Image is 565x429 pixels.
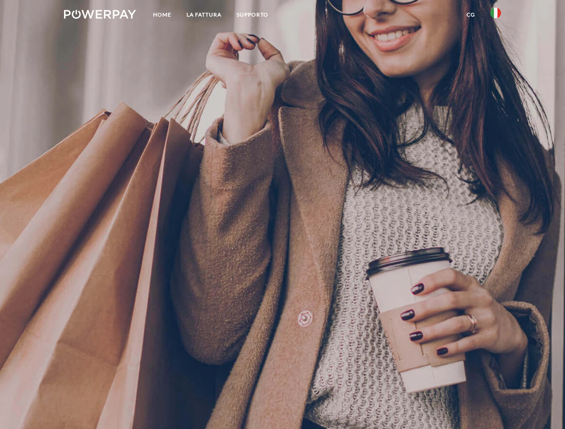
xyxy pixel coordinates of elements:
[145,7,179,23] a: Home
[229,7,276,23] a: Supporto
[490,8,501,18] img: it
[459,7,483,23] a: CG
[179,7,229,23] a: LA FATTURA
[64,10,136,19] img: logo-powerpay-white.svg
